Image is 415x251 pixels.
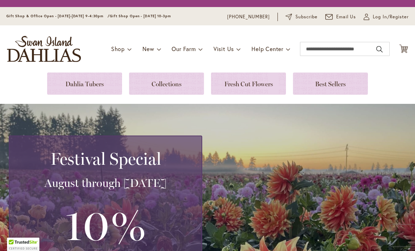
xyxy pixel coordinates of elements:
[111,45,125,52] span: Shop
[6,14,110,18] span: Gift Shop & Office Open - [DATE]-[DATE] 9-4:30pm /
[373,13,409,20] span: Log In/Register
[325,13,356,20] a: Email Us
[110,14,171,18] span: Gift Shop Open - [DATE] 10-3pm
[251,45,283,52] span: Help Center
[18,149,193,169] h2: Festival Special
[364,13,409,20] a: Log In/Register
[18,176,193,190] h3: August through [DATE]
[286,13,318,20] a: Subscribe
[227,13,270,20] a: [PHONE_NUMBER]
[7,36,81,62] a: store logo
[213,45,234,52] span: Visit Us
[336,13,356,20] span: Email Us
[142,45,154,52] span: New
[295,13,318,20] span: Subscribe
[376,44,383,55] button: Search
[172,45,196,52] span: Our Farm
